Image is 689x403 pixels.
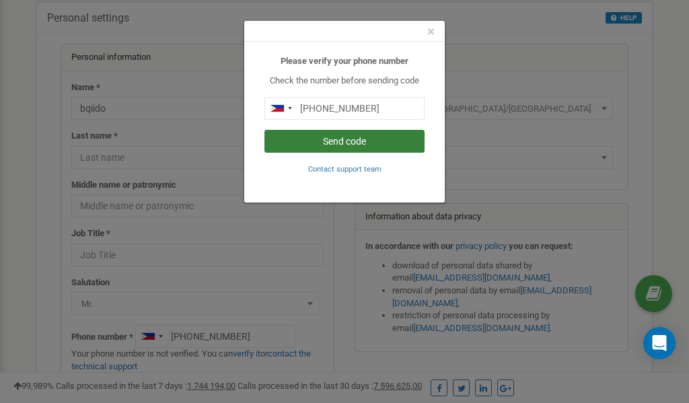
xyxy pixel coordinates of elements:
[265,98,296,119] div: Telephone country code
[643,327,676,359] div: Open Intercom Messenger
[427,24,435,40] span: ×
[427,25,435,39] button: Close
[308,163,382,174] a: Contact support team
[264,130,425,153] button: Send code
[308,165,382,174] small: Contact support team
[264,75,425,87] p: Check the number before sending code
[264,97,425,120] input: 0905 123 4567
[281,56,408,66] b: Please verify your phone number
